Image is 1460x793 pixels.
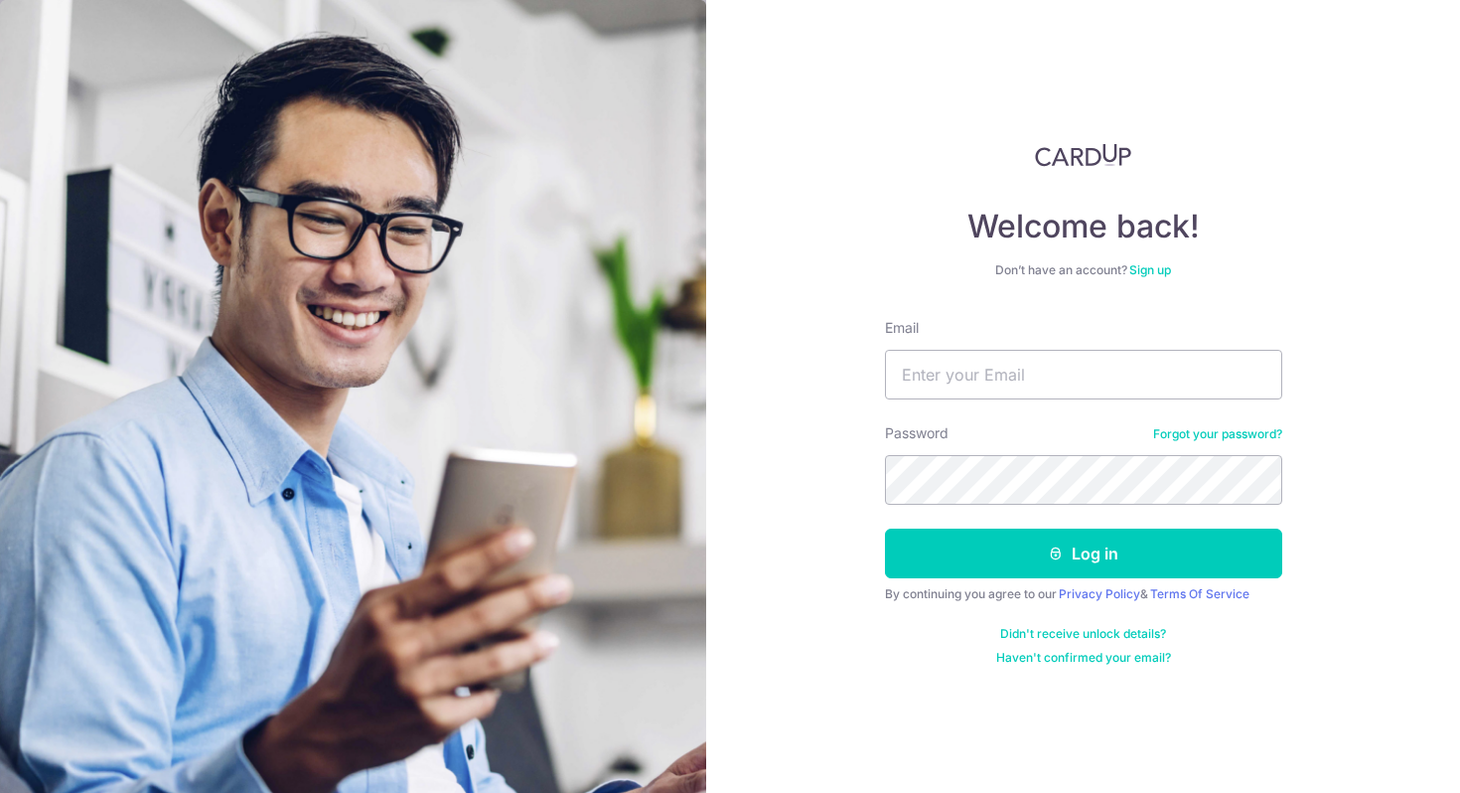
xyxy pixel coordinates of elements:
div: By continuing you agree to our & [885,586,1282,602]
label: Email [885,318,919,338]
button: Log in [885,529,1282,578]
h4: Welcome back! [885,207,1282,246]
a: Forgot your password? [1153,426,1282,442]
img: CardUp Logo [1035,143,1132,167]
input: Enter your Email [885,350,1282,399]
a: Sign up [1129,262,1171,277]
a: Haven't confirmed your email? [996,650,1171,666]
a: Didn't receive unlock details? [1000,626,1166,642]
a: Terms Of Service [1150,586,1249,601]
label: Password [885,423,949,443]
a: Privacy Policy [1059,586,1140,601]
div: Don’t have an account? [885,262,1282,278]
